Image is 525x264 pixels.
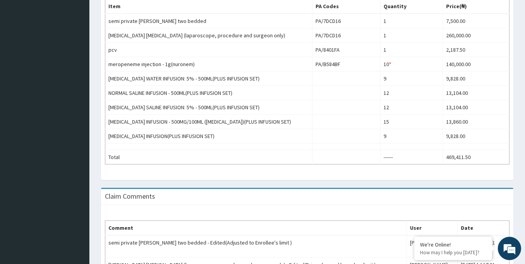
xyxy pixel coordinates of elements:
[40,44,131,54] div: Chat with us now
[105,150,312,164] td: Total
[312,28,380,43] td: PA/7DCD16
[443,115,509,129] td: 13,860.00
[420,249,486,256] p: How may I help you today?
[380,150,443,164] td: ------
[4,179,148,206] textarea: Type your message and hit 'Enter'
[443,129,509,143] td: 9,828.00
[105,100,312,115] td: [MEDICAL_DATA] SALINE INFUSION: 5% - 500ML(PLUS INFUSION SET)
[443,14,509,28] td: 7,500.00
[443,86,509,100] td: 13,104.00
[380,100,443,115] td: 12
[127,4,146,23] div: Minimize live chat window
[458,235,509,258] td: [DATE] 14:17:31 GMT
[105,72,312,86] td: [MEDICAL_DATA] WATER INFUSION: 5% - 500ML(PLUS INFUSION SET)
[312,43,380,57] td: PA/8401FA
[380,28,443,43] td: 1
[443,28,509,43] td: 260,000.00
[105,86,312,100] td: NORMAL SALINE INFUSION - 500ML(PLUS INFUSION SET)
[443,150,509,164] td: 469,411.50
[105,43,312,57] td: pcv
[105,115,312,129] td: [MEDICAL_DATA] INFUSION - 500MG/100ML ([MEDICAL_DATA])(PLUS INFUSION SET)
[443,100,509,115] td: 13,104.00
[312,14,380,28] td: PA/7DCD16
[312,57,380,72] td: PA/B584BF
[105,57,312,72] td: meropeneme injection - 1g(nuronem)
[380,14,443,28] td: 1
[380,57,443,72] td: 10
[406,221,458,236] th: User
[105,235,407,258] td: semi private [PERSON_NAME] two bedded - Edited(Adjusted to Enrollee's limit )
[443,57,509,72] td: 140,000.00
[105,28,312,43] td: [MEDICAL_DATA] [MEDICAL_DATA] (laparoscope, procedure and surgeon only)
[380,72,443,86] td: 9
[420,241,486,248] div: We're Online!
[14,39,31,58] img: d_794563401_company_1708531726252_794563401
[105,129,312,143] td: [MEDICAL_DATA] INFUSION(PLUS INFUSION SET)
[105,14,312,28] td: semi private [PERSON_NAME] two bedded
[380,129,443,143] td: 9
[380,43,443,57] td: 1
[45,81,107,160] span: We're online!
[105,193,155,200] h3: Claim Comments
[443,43,509,57] td: 2,187.50
[380,115,443,129] td: 15
[443,72,509,86] td: 9,828.00
[406,235,458,258] td: [PERSON_NAME]
[105,221,407,236] th: Comment
[458,221,509,236] th: Date
[380,86,443,100] td: 12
